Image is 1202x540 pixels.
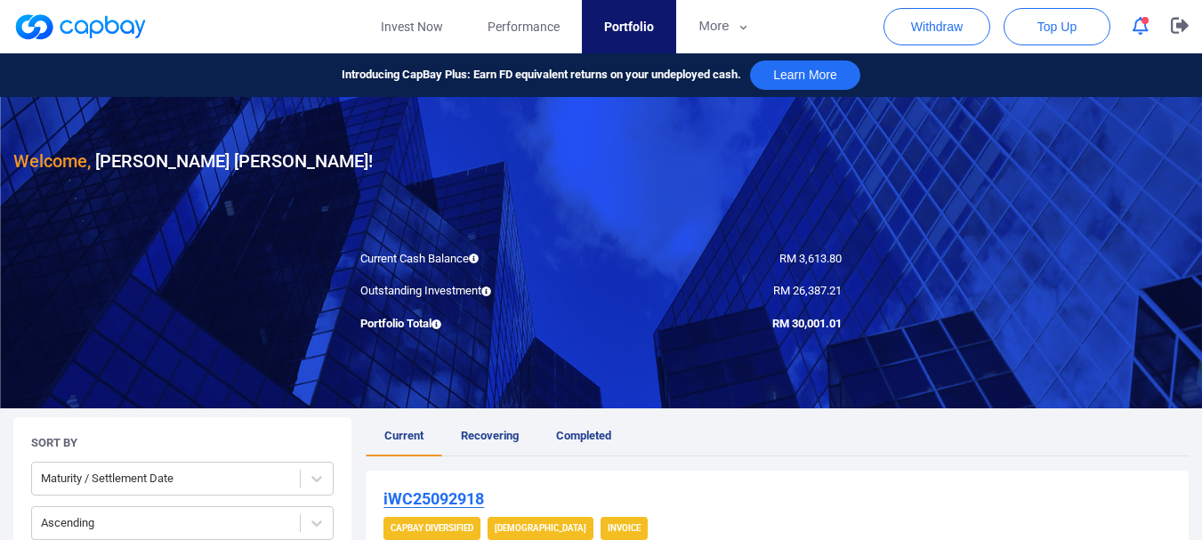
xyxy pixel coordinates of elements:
button: Withdraw [883,8,990,45]
span: Completed [556,429,611,442]
div: Portfolio Total [347,315,601,334]
span: Portfolio [604,17,654,36]
span: Welcome, [13,150,91,172]
strong: [DEMOGRAPHIC_DATA] [495,523,586,533]
span: Top Up [1037,18,1077,36]
span: Performance [488,17,560,36]
span: RM 30,001.01 [772,317,842,330]
h3: [PERSON_NAME] [PERSON_NAME] ! [13,147,373,175]
span: RM 26,387.21 [773,284,842,297]
span: Introducing CapBay Plus: Earn FD equivalent returns on your undeployed cash. [342,66,741,85]
span: Recovering [461,429,519,442]
div: Current Cash Balance [347,250,601,269]
button: Top Up [1004,8,1110,45]
h5: Sort By [31,435,77,451]
u: iWC25092918 [383,489,484,508]
div: Outstanding Investment [347,282,601,301]
span: Current [384,429,424,442]
button: Learn More [750,60,860,90]
strong: Invoice [608,523,641,533]
span: RM 3,613.80 [779,252,842,265]
strong: CapBay Diversified [391,523,473,533]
